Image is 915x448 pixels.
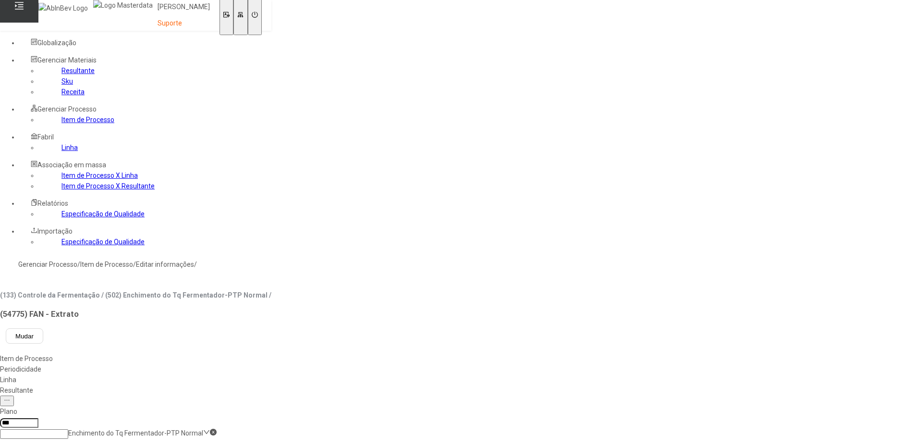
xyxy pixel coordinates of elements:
[158,2,210,12] p: [PERSON_NAME]
[80,261,133,268] a: Item de Processo
[37,133,54,141] span: Fabril
[61,144,78,151] a: Linha
[38,3,88,13] img: AbInBev Logo
[61,172,138,179] a: Item de Processo X Linha
[61,210,145,218] a: Especificação de Qualidade
[77,261,80,268] nz-breadcrumb-separator: /
[61,116,114,124] a: Item de Processo
[15,333,34,340] span: Mudar
[18,261,77,268] a: Gerenciar Processo
[37,56,97,64] span: Gerenciar Materiais
[61,238,145,246] a: Especificação de Qualidade
[61,67,95,75] a: Resultante
[158,19,210,28] p: Suporte
[37,161,106,169] span: Associação em massa
[194,261,197,268] nz-breadcrumb-separator: /
[37,105,97,113] span: Gerenciar Processo
[6,328,43,344] button: Mudar
[61,182,155,190] a: Item de Processo X Resultante
[37,227,73,235] span: Importação
[136,261,194,268] a: Editar informações
[37,39,76,47] span: Globalização
[61,88,85,96] a: Receita
[61,77,73,85] a: Sku
[37,199,68,207] span: Relatórios
[133,261,136,268] nz-breadcrumb-separator: /
[68,429,203,437] nz-select-item: Enchimento do Tq Fermentador-PTP Normal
